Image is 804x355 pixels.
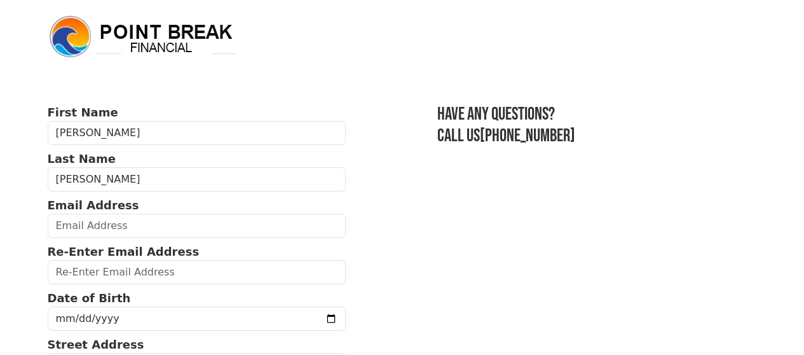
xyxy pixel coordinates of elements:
[48,245,200,258] strong: Re-Enter Email Address
[48,152,116,165] strong: Last Name
[48,291,131,305] strong: Date of Birth
[437,125,756,147] h3: Call us
[480,125,575,146] a: [PHONE_NUMBER]
[48,214,346,238] input: Email Address
[437,104,756,125] h3: Have any questions?
[48,106,118,119] strong: First Name
[48,14,238,60] img: logo.png
[48,260,346,284] input: Re-Enter Email Address
[48,121,346,145] input: First Name
[48,167,346,191] input: Last Name
[48,338,144,351] strong: Street Address
[48,198,139,212] strong: Email Address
